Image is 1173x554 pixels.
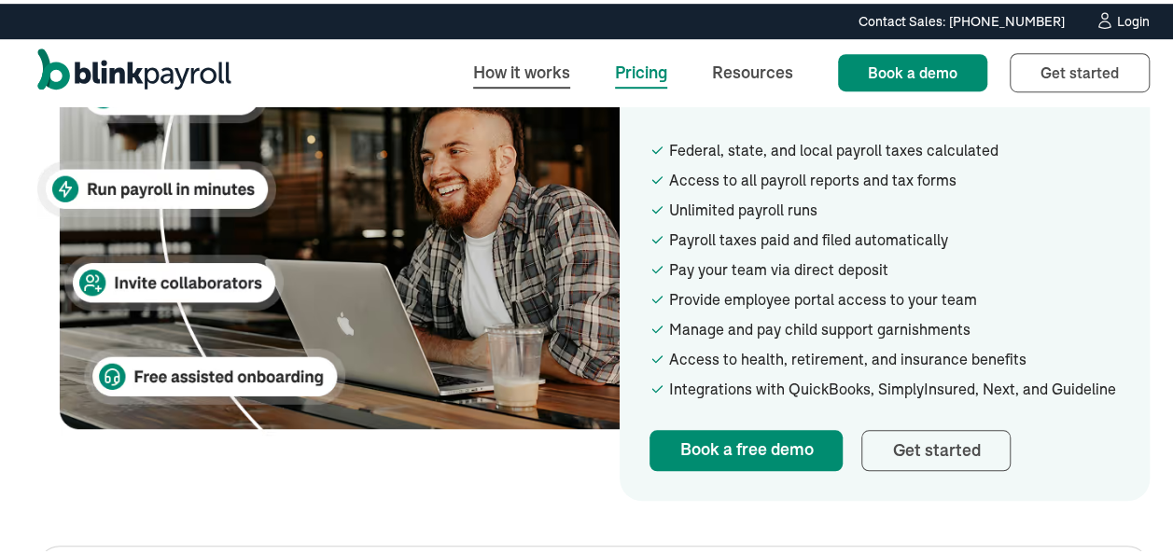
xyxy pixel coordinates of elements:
[1117,11,1150,24] div: Login
[668,135,1120,158] div: Federal, state, and local payroll taxes calculated
[859,8,1065,28] div: Contact Sales: [PHONE_NUMBER]
[668,225,1120,247] div: Payroll taxes paid and filed automatically
[668,165,1120,187] div: Access to all payroll reports and tax forms
[668,255,1120,277] div: Pay your team via direct deposit
[668,374,1120,396] div: Integrations with QuickBooks, SimplyInsured, Next, and Guideline
[600,48,682,89] a: Pricing
[1095,7,1150,28] a: Login
[458,48,585,89] a: How it works
[697,48,808,89] a: Resources
[1010,49,1150,89] a: Get started
[668,314,1120,337] div: Manage and pay child support garnishments
[649,426,843,467] a: Book a free demo
[668,344,1120,367] div: Access to health, retirement, and insurance benefits
[37,45,231,93] a: home
[1040,60,1119,78] span: Get started
[861,426,1011,467] a: Get started
[668,195,1120,217] div: Unlimited payroll runs
[868,60,957,78] span: Book a demo
[668,284,1120,307] div: Provide employee portal access to your team
[838,50,987,88] a: Book a demo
